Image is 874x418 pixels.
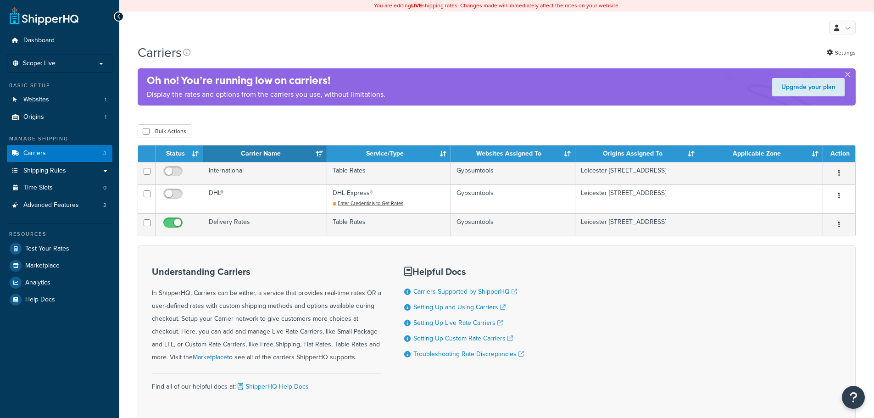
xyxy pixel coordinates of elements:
[7,145,112,162] a: Carriers 3
[23,150,46,157] span: Carriers
[327,213,451,236] td: Table Rates
[327,162,451,184] td: Table Rates
[413,287,517,296] a: Carriers Supported by ShipperHQ
[25,245,69,253] span: Test Your Rates
[7,179,112,196] li: Time Slots
[827,46,856,59] a: Settings
[203,162,327,184] td: International
[413,302,506,312] a: Setting Up and Using Carriers
[138,124,191,138] button: Bulk Actions
[338,200,403,207] span: Enter Credentials to Get Rates
[193,352,227,362] a: Marketplace
[7,179,112,196] a: Time Slots 0
[823,145,855,162] th: Action
[327,145,451,162] th: Service/Type: activate to sort column ascending
[105,113,106,121] span: 1
[7,291,112,308] a: Help Docs
[699,145,823,162] th: Applicable Zone: activate to sort column ascending
[103,150,106,157] span: 3
[7,109,112,126] a: Origins 1
[138,44,182,61] h1: Carriers
[103,184,106,192] span: 0
[413,334,513,343] a: Setting Up Custom Rate Carriers
[404,267,524,277] h3: Helpful Docs
[25,296,55,304] span: Help Docs
[147,73,385,88] h4: Oh no! You’re running low on carriers!
[23,60,56,67] span: Scope: Live
[7,230,112,238] div: Resources
[103,201,106,209] span: 2
[7,135,112,143] div: Manage Shipping
[575,162,699,184] td: Leicester [STREET_ADDRESS]
[10,7,78,25] a: ShipperHQ Home
[23,167,66,175] span: Shipping Rules
[451,162,575,184] td: Gypsumtools
[575,184,699,213] td: Leicester [STREET_ADDRESS]
[411,1,422,10] b: LIVE
[152,267,381,277] h3: Understanding Carriers
[152,373,381,393] div: Find all of our helpful docs at:
[23,96,49,104] span: Websites
[23,113,44,121] span: Origins
[7,109,112,126] li: Origins
[413,349,524,359] a: Troubleshooting Rate Discrepancies
[7,32,112,49] a: Dashboard
[203,184,327,213] td: DHL®
[451,184,575,213] td: Gypsumtools
[7,197,112,214] a: Advanced Features 2
[105,96,106,104] span: 1
[7,274,112,291] a: Analytics
[7,91,112,108] li: Websites
[152,267,381,364] div: In ShipperHQ, Carriers can be either, a service that provides real-time rates OR a user-defined r...
[333,200,403,207] a: Enter Credentials to Get Rates
[575,145,699,162] th: Origins Assigned To: activate to sort column ascending
[23,37,55,45] span: Dashboard
[413,318,503,328] a: Setting Up Live Rate Carriers
[7,257,112,274] a: Marketplace
[772,78,845,96] a: Upgrade your plan
[451,145,575,162] th: Websites Assigned To: activate to sort column ascending
[156,145,203,162] th: Status: activate to sort column ascending
[236,382,309,391] a: ShipperHQ Help Docs
[575,213,699,236] td: Leicester [STREET_ADDRESS]
[7,162,112,179] a: Shipping Rules
[7,145,112,162] li: Carriers
[842,386,865,409] button: Open Resource Center
[25,279,50,287] span: Analytics
[23,201,79,209] span: Advanced Features
[327,184,451,213] td: DHL Express®
[7,82,112,89] div: Basic Setup
[147,88,385,101] p: Display the rates and options from the carriers you use, without limitations.
[203,145,327,162] th: Carrier Name: activate to sort column ascending
[7,197,112,214] li: Advanced Features
[203,213,327,236] td: Delivery Rates
[451,213,575,236] td: Gypsumtools
[7,91,112,108] a: Websites 1
[23,184,53,192] span: Time Slots
[7,240,112,257] a: Test Your Rates
[25,262,60,270] span: Marketplace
